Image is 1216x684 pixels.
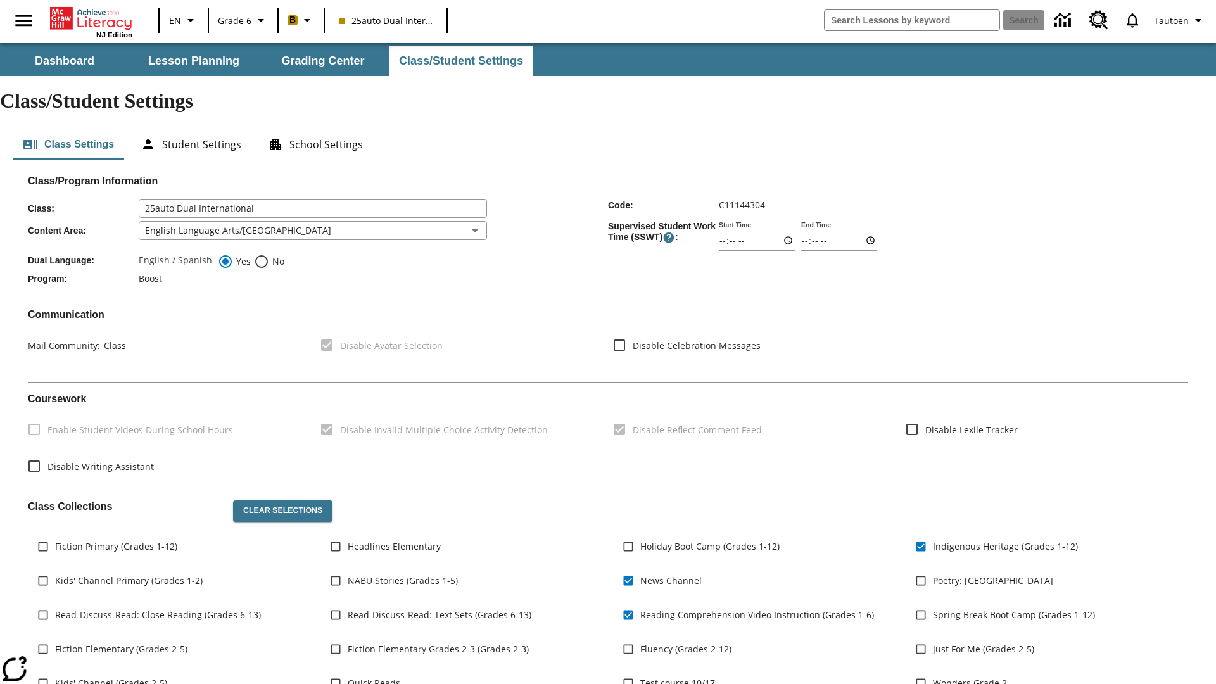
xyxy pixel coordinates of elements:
[282,9,320,32] button: Boost Class color is peach. Change class color
[340,423,548,436] span: Disable Invalid Multiple Choice Activity Detection
[933,540,1078,553] span: Indigenous Heritage (Grades 1-12)
[1154,14,1189,27] span: Tautoen
[47,423,233,436] span: Enable Student Videos During School Hours
[608,200,719,210] span: Code :
[1,46,128,76] button: Dashboard
[50,4,132,39] div: Home
[258,129,373,160] button: School Settings
[55,540,177,553] span: Fiction Primary (Grades 1-12)
[28,203,139,213] span: Class :
[348,642,529,655] span: Fiction Elementary Grades 2-3 (Grades 2-3)
[1047,3,1082,38] a: Data Center
[933,574,1053,587] span: Poetry: [GEOGRAPHIC_DATA]
[348,574,458,587] span: NABU Stories (Grades 1-5)
[55,642,187,655] span: Fiction Elementary (Grades 2-5)
[139,199,487,218] input: Class
[269,255,284,268] span: No
[233,500,332,522] button: Clear Selections
[640,540,780,553] span: Holiday Boot Camp (Grades 1-12)
[55,608,261,621] span: Read-Discuss-Read: Close Reading (Grades 6-13)
[289,12,296,28] span: B
[389,46,533,76] button: Class/Student Settings
[1082,3,1116,37] a: Resource Center, Will open in new tab
[825,10,999,30] input: search field
[169,14,181,27] span: EN
[218,14,251,27] span: Grade 6
[933,608,1095,621] span: Spring Break Boot Camp (Grades 1-12)
[139,272,162,284] span: Boost
[933,642,1034,655] span: Just For Me (Grades 2-5)
[28,225,139,236] span: Content Area :
[28,274,139,284] span: Program :
[130,46,257,76] button: Lesson Planning
[633,339,761,352] span: Disable Celebration Messages
[339,14,433,27] span: 25auto Dual International
[348,608,531,621] span: Read-Discuss-Read: Text Sets (Grades 6-13)
[28,393,1188,479] div: Coursework
[28,339,100,351] span: Mail Community :
[28,175,1188,187] h2: Class/Program Information
[1116,4,1149,37] a: Notifications
[13,129,1203,160] div: Class/Student Settings
[5,2,42,39] button: Open side menu
[139,221,487,240] div: English Language Arts/[GEOGRAPHIC_DATA]
[163,9,204,32] button: Language: EN, Select a language
[28,255,139,265] span: Dual Language :
[719,220,751,229] label: Start Time
[348,540,441,553] span: Headlines Elementary
[130,129,251,160] button: Student Settings
[213,9,274,32] button: Grade: Grade 6, Select a grade
[640,608,874,621] span: Reading Comprehension Video Instruction (Grades 1-6)
[47,460,154,473] span: Disable Writing Assistant
[139,254,212,269] label: English / Spanish
[640,574,702,587] span: News Channel
[100,339,126,351] span: Class
[50,6,132,31] a: Home
[96,31,132,39] span: NJ Edition
[28,393,1188,405] h2: Course work
[28,500,223,512] h2: Class Collections
[28,187,1188,288] div: Class/Program Information
[233,255,251,268] span: Yes
[640,642,731,655] span: Fluency (Grades 2-12)
[13,129,124,160] button: Class Settings
[1149,9,1211,32] button: Profile/Settings
[28,308,1188,372] div: Communication
[925,423,1018,436] span: Disable Lexile Tracker
[608,221,719,244] span: Supervised Student Work Time (SSWT) :
[801,220,831,229] label: End Time
[28,308,1188,320] h2: Communication
[633,423,762,436] span: Disable Reflect Comment Feed
[55,574,203,587] span: Kids' Channel Primary (Grades 1-2)
[719,199,765,211] span: C11144304
[340,339,443,352] span: Disable Avatar Selection
[662,231,675,244] button: Supervised Student Work Time is the timeframe when students can take LevelSet and when lessons ar...
[260,46,386,76] button: Grading Center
